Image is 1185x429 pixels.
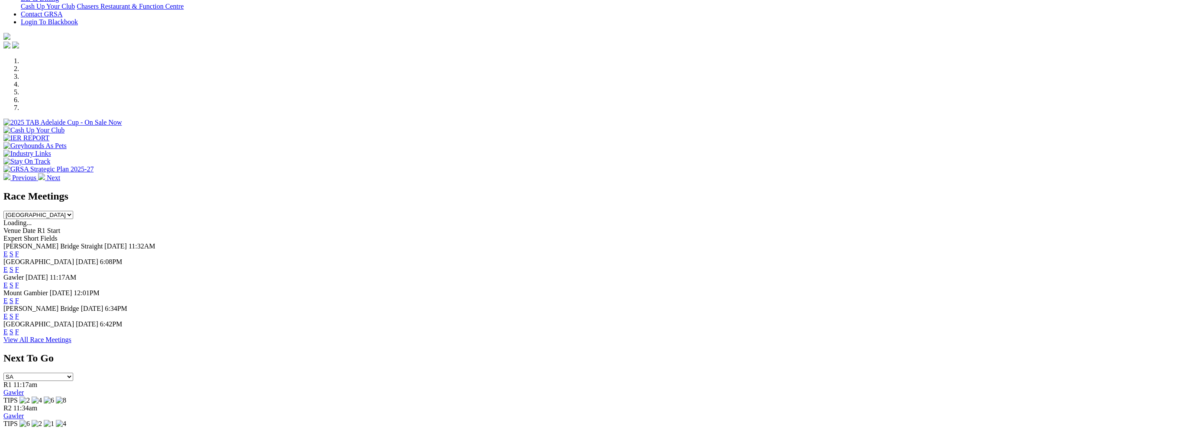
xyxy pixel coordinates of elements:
a: S [10,313,13,320]
span: 11:17AM [50,274,77,281]
a: Next [38,174,60,181]
span: R2 [3,404,12,412]
span: 6:08PM [100,258,123,265]
span: 6:34PM [105,305,127,312]
span: Mount Gambier [3,289,48,297]
a: S [10,328,13,335]
img: 2025 TAB Adelaide Cup - On Sale Now [3,119,122,126]
span: R1 Start [37,227,60,234]
span: [GEOGRAPHIC_DATA] [3,258,74,265]
a: Gawler [3,389,24,396]
a: F [15,297,19,304]
a: Contact GRSA [21,10,62,18]
h2: Next To Go [3,352,1182,364]
a: Login To Blackbook [21,18,78,26]
div: Bar & Dining [21,3,1182,10]
a: S [10,281,13,289]
a: S [10,266,13,273]
a: E [3,281,8,289]
span: [DATE] [81,305,103,312]
span: R1 [3,381,12,388]
span: 6:42PM [100,320,123,328]
span: [DATE] [50,289,72,297]
a: F [15,328,19,335]
a: Previous [3,174,38,181]
span: TIPS [3,397,18,404]
img: 8 [56,397,66,404]
img: 6 [44,397,54,404]
a: F [15,250,19,258]
img: 2 [19,397,30,404]
a: E [3,297,8,304]
span: Loading... [3,219,32,226]
a: S [10,297,13,304]
span: Fields [40,235,57,242]
a: E [3,266,8,273]
span: Previous [12,174,36,181]
img: Industry Links [3,150,51,158]
span: Venue [3,227,21,234]
img: Cash Up Your Club [3,126,65,134]
span: Next [47,174,60,181]
span: Date [23,227,36,234]
span: Gawler [3,274,24,281]
span: 12:01PM [74,289,100,297]
img: twitter.svg [12,42,19,48]
a: E [3,250,8,258]
a: F [15,281,19,289]
img: chevron-left-pager-white.svg [3,173,10,180]
span: [DATE] [76,320,98,328]
img: 6 [19,420,30,428]
img: IER REPORT [3,134,49,142]
img: GRSA Strategic Plan 2025-27 [3,165,94,173]
span: 11:17am [13,381,37,388]
a: Chasers Restaurant & Function Centre [77,3,184,10]
span: [DATE] [26,274,48,281]
a: F [15,266,19,273]
a: Cash Up Your Club [21,3,75,10]
span: Short [24,235,39,242]
img: logo-grsa-white.png [3,33,10,40]
a: Gawler [3,412,24,419]
a: F [15,313,19,320]
span: 11:32AM [129,242,155,250]
h2: Race Meetings [3,190,1182,202]
span: [PERSON_NAME] Bridge Straight [3,242,103,250]
img: chevron-right-pager-white.svg [38,173,45,180]
img: Stay On Track [3,158,50,165]
img: Greyhounds As Pets [3,142,67,150]
img: 4 [56,420,66,428]
span: [DATE] [104,242,127,250]
span: [GEOGRAPHIC_DATA] [3,320,74,328]
a: E [3,313,8,320]
span: [PERSON_NAME] Bridge [3,305,79,312]
a: E [3,328,8,335]
span: [DATE] [76,258,98,265]
img: 2 [32,420,42,428]
img: 1 [44,420,54,428]
a: View All Race Meetings [3,336,71,343]
img: facebook.svg [3,42,10,48]
span: Expert [3,235,22,242]
span: 11:34am [13,404,37,412]
img: 4 [32,397,42,404]
span: TIPS [3,420,18,427]
a: S [10,250,13,258]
